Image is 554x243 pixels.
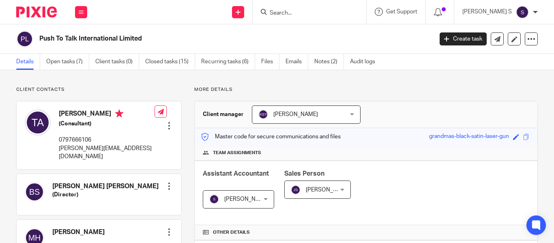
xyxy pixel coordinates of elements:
img: svg%3E [258,110,268,119]
a: Files [261,54,279,70]
p: Master code for secure communications and files [201,133,341,141]
img: Pixie [16,6,57,17]
a: Audit logs [350,54,381,70]
a: Client tasks (0) [95,54,139,70]
h4: [PERSON_NAME] [PERSON_NAME] [52,182,159,191]
i: Primary [115,110,123,118]
a: Recurring tasks (6) [201,54,255,70]
a: Closed tasks (15) [145,54,195,70]
span: [PERSON_NAME] [306,187,350,193]
h2: Push To Talk International Limited [39,34,350,43]
p: [PERSON_NAME][EMAIL_ADDRESS][DOMAIN_NAME] [59,144,155,161]
p: More details [194,86,538,93]
p: [PERSON_NAME] S [462,8,512,16]
span: Sales Person [284,170,324,177]
span: Team assignments [213,150,261,156]
img: svg%3E [209,194,219,204]
a: Notes (2) [314,54,344,70]
span: [PERSON_NAME] [273,112,318,117]
img: svg%3E [25,110,51,135]
span: Other details [213,229,250,236]
span: [PERSON_NAME] S [224,196,274,202]
input: Search [269,10,342,17]
img: svg%3E [516,6,529,19]
h4: [PERSON_NAME] [59,110,155,120]
span: Get Support [386,9,417,15]
a: Emails [286,54,308,70]
p: 0797666106 [59,136,155,144]
img: svg%3E [291,185,301,195]
p: Client contacts [16,86,182,93]
img: svg%3E [16,30,33,47]
div: grandmas-black-satin-laser-gun [429,132,509,142]
a: Create task [440,32,487,45]
a: Open tasks (7) [46,54,89,70]
h3: Client manager [203,110,244,118]
h4: [PERSON_NAME] [52,228,105,237]
span: Assistant Accountant [203,170,269,177]
h5: (Director) [52,191,159,199]
h5: (Consultant) [59,120,155,128]
a: Details [16,54,40,70]
img: svg%3E [25,182,44,202]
